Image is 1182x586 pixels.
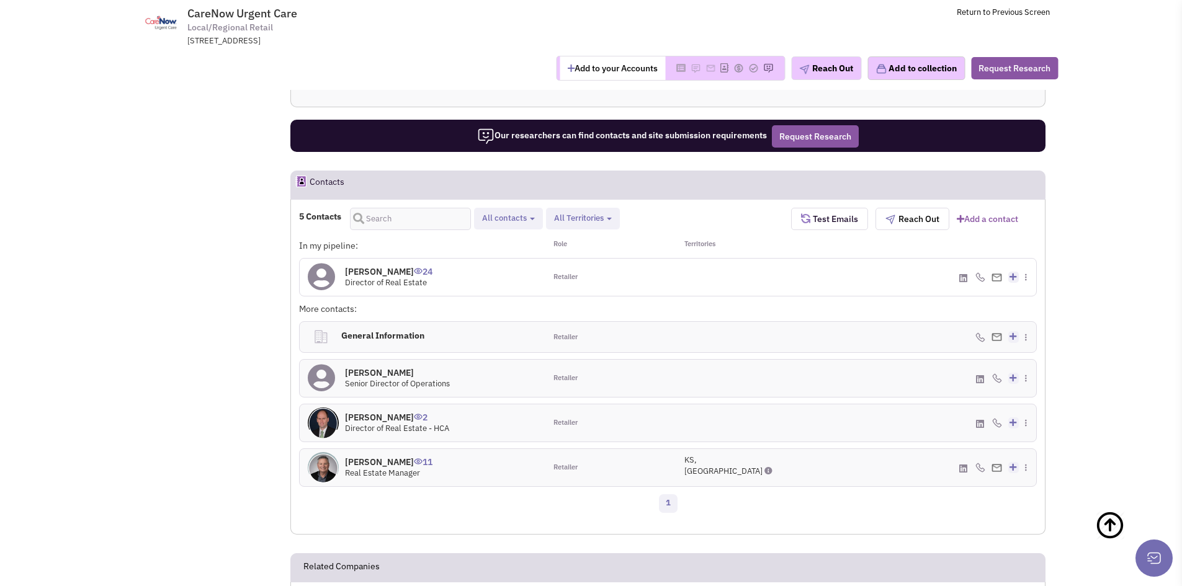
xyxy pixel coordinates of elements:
[691,63,701,73] img: Please add to your accounts
[310,171,344,198] h2: Contacts
[553,272,578,282] span: Retailer
[748,63,758,73] img: Please add to your accounts
[308,452,339,483] img: OEev96BGQkuSpx9dYLVo_A.png
[957,7,1050,17] a: Return to Previous Screen
[554,213,604,223] span: All Territories
[799,64,809,74] img: plane.png
[299,211,341,222] h4: 5 Contacts
[337,322,524,349] h4: General Information
[763,63,773,73] img: Please add to your accounts
[345,277,427,288] span: Director of Real Estate
[482,213,527,223] span: All contacts
[345,456,432,468] h4: [PERSON_NAME]
[299,239,545,252] div: In my pipeline:
[414,447,432,468] span: 11
[975,332,985,342] img: icon-phone.png
[187,6,297,20] span: CareNow Urgent Care
[553,463,578,473] span: Retailer
[705,63,715,73] img: Please add to your accounts
[345,423,449,433] span: Director of Real Estate - HCA
[668,239,791,252] div: Territories
[477,130,767,141] span: Our researchers can find contacts and site submission requirements
[992,373,1002,383] img: icon-phone.png
[875,63,887,74] img: icon-collection-lavender.png
[345,367,450,378] h4: [PERSON_NAME]
[553,332,578,342] span: Retailer
[975,463,985,473] img: icon-phone.png
[313,329,329,345] img: clarity_building-linegeneral.png
[414,458,423,464] img: icon-UserInteraction.png
[414,414,423,420] img: icon-UserInteraction.png
[550,212,616,225] button: All Territories
[975,272,985,282] img: icon-phone.png
[885,215,895,224] img: plane.png
[299,303,545,315] div: More contacts:
[414,402,428,423] span: 2
[992,273,1002,282] img: Email%20Icon.png
[308,407,339,438] img: ciG-h3G7zEG64C5GpxizUw.png
[684,455,763,477] span: KS, [GEOGRAPHIC_DATA]
[992,464,1002,472] img: Email%20Icon.png
[875,208,949,230] button: Reach Out
[971,57,1058,79] button: Request Research
[992,333,1002,341] img: Email%20Icon.png
[560,56,665,80] button: Add to your Accounts
[345,468,420,478] span: Real Estate Manager
[477,128,495,145] img: icon-researcher-20.png
[791,208,868,230] button: Test Emails
[553,373,578,383] span: Retailer
[414,268,423,274] img: icon-UserInteraction.png
[187,21,273,34] span: Local/Regional Retail
[733,63,743,73] img: Please add to your accounts
[478,212,539,225] button: All contacts
[791,56,861,80] button: Reach Out
[345,266,432,277] h4: [PERSON_NAME]
[187,35,511,47] div: [STREET_ADDRESS]
[957,213,1018,225] a: Add a contact
[345,378,450,389] span: Senior Director of Operations
[1095,498,1157,579] a: Back To Top
[772,125,859,148] button: Request Research
[553,418,578,428] span: Retailer
[992,418,1002,428] img: icon-phone.png
[545,239,668,252] div: Role
[345,412,449,423] h4: [PERSON_NAME]
[414,257,432,277] span: 24
[303,554,380,581] h2: Related Companies
[659,494,678,513] a: 1
[867,56,965,80] button: Add to collection
[350,208,471,230] input: Search
[810,213,858,224] span: Test Emails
